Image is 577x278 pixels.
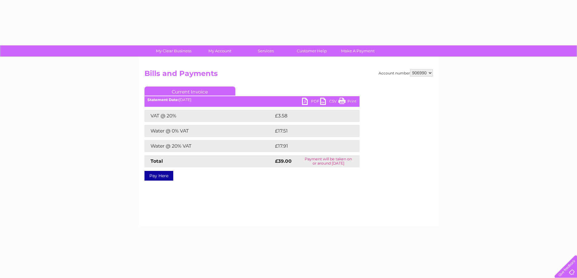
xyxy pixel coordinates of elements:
[274,125,346,137] td: £17.51
[333,45,383,57] a: Make A Payment
[149,45,199,57] a: My Clear Business
[241,45,291,57] a: Services
[297,155,359,167] td: Payment will be taken on or around [DATE]
[144,87,235,96] a: Current Invoice
[151,158,163,164] strong: Total
[274,140,346,152] td: £17.91
[195,45,245,57] a: My Account
[144,140,274,152] td: Water @ 20% VAT
[320,98,338,106] a: CSV
[287,45,337,57] a: Customer Help
[144,125,274,137] td: Water @ 0% VAT
[338,98,356,106] a: Print
[144,110,274,122] td: VAT @ 20%
[275,158,292,164] strong: £39.00
[379,69,433,77] div: Account number
[144,171,173,181] a: Pay Here
[144,98,360,102] div: [DATE]
[148,97,179,102] b: Statement Date:
[302,98,320,106] a: PDF
[144,69,433,81] h2: Bills and Payments
[274,110,345,122] td: £3.58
